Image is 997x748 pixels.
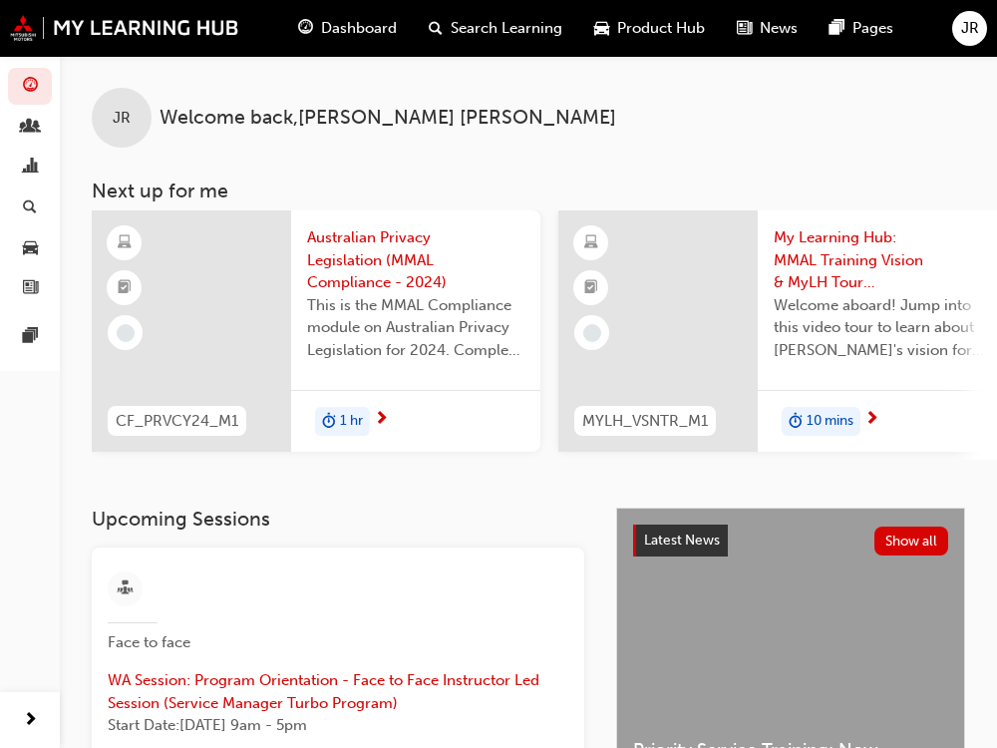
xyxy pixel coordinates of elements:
[23,280,38,298] span: news-icon
[307,294,524,362] span: This is the MMAL Compliance module on Australian Privacy Legislation for 2024. Complete this modu...
[961,17,979,40] span: JR
[92,508,584,531] h3: Upcoming Sessions
[814,8,909,49] a: pages-iconPages
[807,410,853,433] span: 10 mins
[322,409,336,435] span: duration-icon
[116,410,238,433] span: CF_PRVCY24_M1
[789,409,803,435] span: duration-icon
[578,8,721,49] a: car-iconProduct Hub
[584,275,598,301] span: booktick-icon
[23,708,38,733] span: next-icon
[852,17,893,40] span: Pages
[23,159,38,177] span: chart-icon
[108,669,568,714] span: WA Session: Program Orientation - Face to Face Instructor Led Session (Service Manager Turbo Prog...
[721,8,814,49] a: news-iconNews
[413,8,578,49] a: search-iconSearch Learning
[108,714,568,737] span: Start Date: [DATE] 9am - 5pm
[92,210,540,452] a: CF_PRVCY24_M1Australian Privacy Legislation (MMAL Compliance - 2024)This is the MMAL Compliance m...
[298,16,313,41] span: guage-icon
[774,294,991,362] span: Welcome aboard! Jump into this video tour to learn about [PERSON_NAME]'s vision for your learning...
[160,107,616,130] span: Welcome back , [PERSON_NAME] [PERSON_NAME]
[584,230,598,256] span: learningResourceType_ELEARNING-icon
[108,631,207,654] span: Face to face
[117,324,135,342] span: learningRecordVerb_NONE-icon
[10,15,239,41] img: mmal
[952,11,987,46] button: JR
[118,230,132,256] span: learningResourceType_ELEARNING-icon
[23,328,38,346] span: pages-icon
[321,17,397,40] span: Dashboard
[374,411,389,429] span: next-icon
[118,576,133,601] span: sessionType_FACE_TO_FACE-icon
[23,239,38,257] span: car-icon
[340,410,363,433] span: 1 hr
[830,16,844,41] span: pages-icon
[307,226,524,294] span: Australian Privacy Legislation (MMAL Compliance - 2024)
[583,324,601,342] span: learningRecordVerb_NONE-icon
[760,17,798,40] span: News
[23,119,38,137] span: people-icon
[737,16,752,41] span: news-icon
[282,8,413,49] a: guage-iconDashboard
[113,107,131,130] span: JR
[617,17,705,40] span: Product Hub
[582,410,708,433] span: MYLH_VSNTR_M1
[23,199,37,217] span: search-icon
[644,532,720,549] span: Latest News
[864,411,879,429] span: next-icon
[23,78,38,96] span: guage-icon
[874,527,949,556] button: Show all
[774,226,991,294] span: My Learning Hub: MMAL Training Vision & MyLH Tour (Elective)
[60,180,997,202] h3: Next up for me
[118,275,132,301] span: booktick-icon
[633,525,948,557] a: Latest NewsShow all
[451,17,562,40] span: Search Learning
[594,16,609,41] span: car-icon
[429,16,443,41] span: search-icon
